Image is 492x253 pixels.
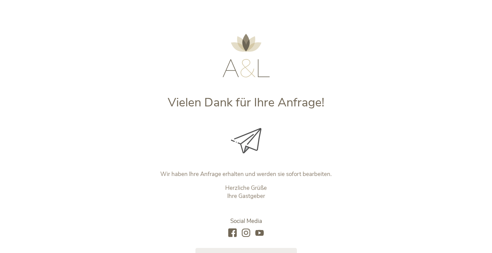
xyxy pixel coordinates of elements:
[105,170,387,178] p: Wir haben Ihre Anfrage erhalten und werden sie sofort bearbeiten.
[228,229,237,238] a: facebook
[222,34,270,77] img: AMONTI & LUNARIS Wellnessresort
[230,217,262,225] span: Social Media
[242,229,250,238] a: instagram
[255,229,264,238] a: youtube
[105,184,387,200] p: Herzliche Grüße Ihre Gastgeber
[231,128,261,153] img: Vielen Dank für Ihre Anfrage!
[168,94,324,111] span: Vielen Dank für Ihre Anfrage!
